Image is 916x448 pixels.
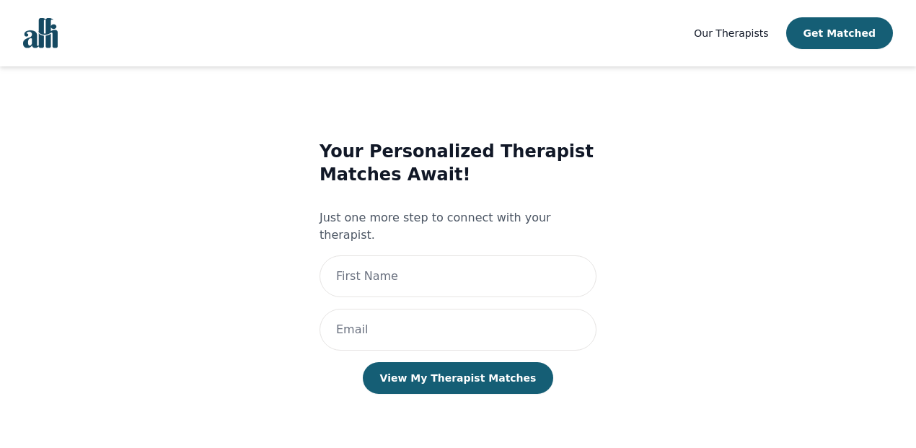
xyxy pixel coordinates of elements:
span: Our Therapists [694,27,768,39]
h3: Your Personalized Therapist Matches Await! [320,140,596,186]
input: Email [320,309,596,351]
button: View My Therapist Matches [363,362,554,394]
button: Get Matched [786,17,893,49]
p: Just one more step to connect with your therapist. [320,209,596,244]
input: First Name [320,255,596,297]
img: alli logo [23,18,58,48]
a: Our Therapists [694,25,768,42]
